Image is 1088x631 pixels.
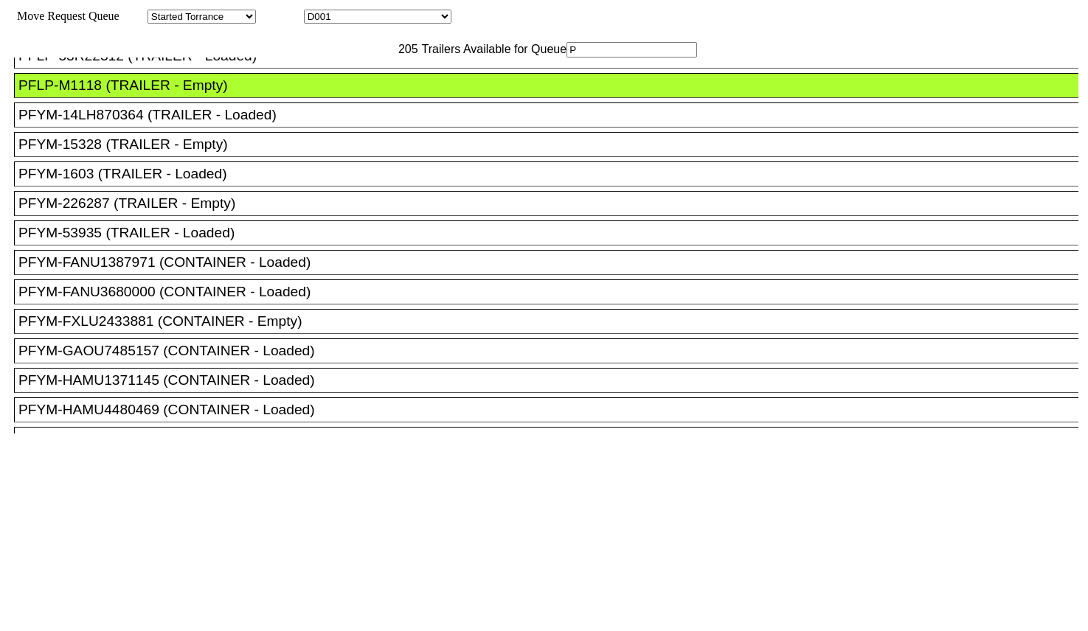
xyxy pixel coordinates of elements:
[18,372,1087,388] div: PFYM-HAMU1371145 (CONTAINER - Loaded)
[18,225,1087,241] div: PFYM-53935 (TRAILER - Loaded)
[18,254,1087,271] div: PFYM-FANU1387971 (CONTAINER - Loaded)
[18,107,1087,123] div: PFYM-14LH870364 (TRAILER - Loaded)
[18,431,1087,447] div: PFYM-HAMU4652450 (CONTAINER - Empty)
[18,136,1087,153] div: PFYM-15328 (TRAILER - Empty)
[259,10,301,22] span: Location
[18,284,1087,300] div: PFYM-FANU3680000 (CONTAINER - Loaded)
[10,10,119,22] span: Move Request Queue
[18,343,1087,359] div: PFYM-GAOU7485157 (CONTAINER - Loaded)
[18,77,1087,94] div: PFLP-M1118 (TRAILER - Empty)
[18,313,1087,330] div: PFYM-FXLU2433881 (CONTAINER - Empty)
[391,43,418,55] span: 205
[122,10,145,22] span: Area
[566,42,697,57] input: Filter Available Trailers
[18,402,1087,418] div: PFYM-HAMU4480469 (CONTAINER - Loaded)
[18,166,1087,182] div: PFYM-1603 (TRAILER - Loaded)
[418,43,567,55] span: Trailers Available for Queue
[18,195,1087,212] div: PFYM-226287 (TRAILER - Empty)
